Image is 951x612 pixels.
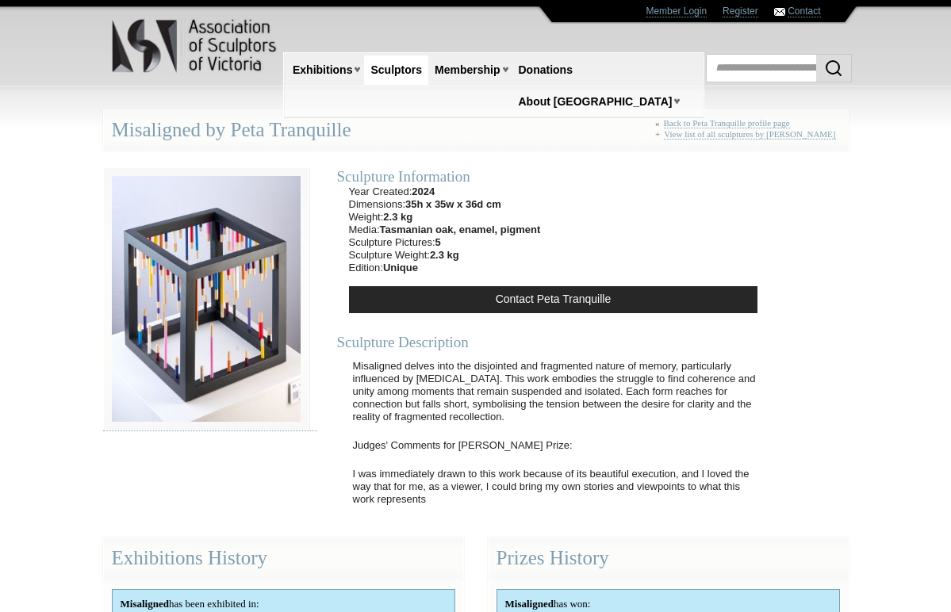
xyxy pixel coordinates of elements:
div: Sculpture Description [337,333,770,351]
strong: Misaligned [121,598,169,610]
a: Register [723,6,758,17]
strong: Misaligned [505,598,554,610]
strong: 2.3 kg [383,211,412,223]
img: logo.png [111,16,280,76]
li: Sculpture Weight: [349,249,541,262]
strong: 5 [435,236,441,248]
img: 097-04__medium.jpg [103,167,309,430]
li: Dimensions: [349,198,541,211]
img: Contact ASV [774,8,785,16]
a: Donations [512,55,579,85]
strong: Tasmanian oak, enamel, pigment [380,224,541,235]
a: Exhibitions [286,55,359,85]
div: Sculpture Information [337,167,770,186]
a: Contact [788,6,820,17]
a: Back to Peta Tranquille profile page [664,118,790,128]
a: Member Login [646,6,707,17]
strong: 2.3 kg [430,249,459,261]
p: I was immediately drawn to this work because of its beautiful execution, and I loved the way that... [345,460,770,514]
p: Misaligned delves into the disjointed and fragmented nature of memory, particularly influenced by... [345,352,770,431]
a: About [GEOGRAPHIC_DATA] [512,87,679,117]
a: Sculptors [364,55,428,85]
li: Weight: [349,211,541,224]
li: Sculpture Pictures: [349,236,541,249]
a: Membership [428,55,506,85]
strong: Unique [383,262,418,273]
img: Search [824,59,843,78]
div: Misaligned by Peta Tranquille [103,109,849,151]
li: Edition: [349,262,541,274]
li: Year Created: [349,186,541,198]
li: Media: [349,224,541,236]
div: Prizes History [488,537,849,579]
div: Exhibitions History [103,537,464,579]
p: Judges' Comments for [PERSON_NAME] Prize: [345,431,770,460]
a: View list of all sculptures by [PERSON_NAME] [664,129,835,140]
div: « + [655,118,840,146]
strong: 2024 [412,186,435,197]
a: Contact Peta Tranquille [349,286,758,313]
strong: 35h x 35w x 36d cm [405,198,501,210]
